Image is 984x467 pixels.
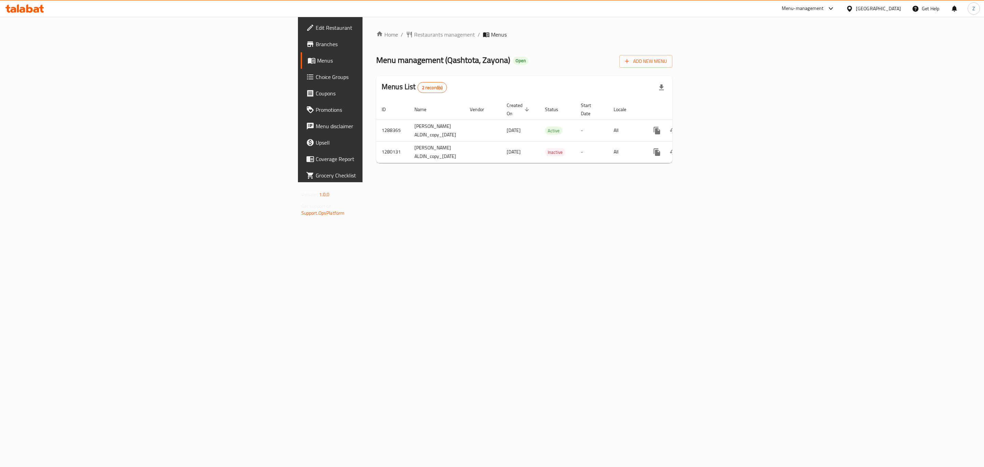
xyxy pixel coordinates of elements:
[301,52,462,69] a: Menus
[513,58,529,64] span: Open
[478,30,480,39] li: /
[376,30,672,39] nav: breadcrumb
[649,144,665,160] button: more
[382,82,447,93] h2: Menus List
[418,82,447,93] div: Total records count
[545,126,562,135] div: Active
[643,99,720,120] th: Actions
[301,209,345,217] a: Support.OpsPlatform
[316,155,457,163] span: Coverage Report
[316,138,457,147] span: Upsell
[418,84,447,91] span: 2 record(s)
[545,127,562,135] span: Active
[575,141,608,163] td: -
[625,57,667,66] span: Add New Menu
[856,5,901,12] div: [GEOGRAPHIC_DATA]
[319,190,330,199] span: 1.0.0
[414,105,435,114] span: Name
[301,102,462,118] a: Promotions
[545,148,565,156] span: Inactive
[608,120,643,141] td: All
[513,57,529,65] div: Open
[376,99,720,163] table: enhanced table
[301,69,462,85] a: Choice Groups
[491,30,507,39] span: Menus
[545,105,567,114] span: Status
[665,144,682,160] button: Change Status
[317,56,457,65] span: Menus
[653,79,670,96] div: Export file
[619,55,672,68] button: Add New Menu
[316,24,457,32] span: Edit Restaurant
[316,106,457,114] span: Promotions
[301,36,462,52] a: Branches
[316,171,457,179] span: Grocery Checklist
[301,202,333,211] span: Get support on:
[581,101,600,118] span: Start Date
[316,122,457,130] span: Menu disclaimer
[301,167,462,184] a: Grocery Checklist
[649,122,665,139] button: more
[301,151,462,167] a: Coverage Report
[470,105,493,114] span: Vendor
[301,19,462,36] a: Edit Restaurant
[301,190,318,199] span: Version:
[301,118,462,134] a: Menu disclaimer
[316,89,457,97] span: Coupons
[382,105,395,114] span: ID
[608,141,643,163] td: All
[575,120,608,141] td: -
[316,40,457,48] span: Branches
[972,5,975,12] span: Z
[301,85,462,102] a: Coupons
[507,101,531,118] span: Created On
[507,126,521,135] span: [DATE]
[665,122,682,139] button: Change Status
[782,4,824,13] div: Menu-management
[301,134,462,151] a: Upsell
[507,147,521,156] span: [DATE]
[316,73,457,81] span: Choice Groups
[614,105,635,114] span: Locale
